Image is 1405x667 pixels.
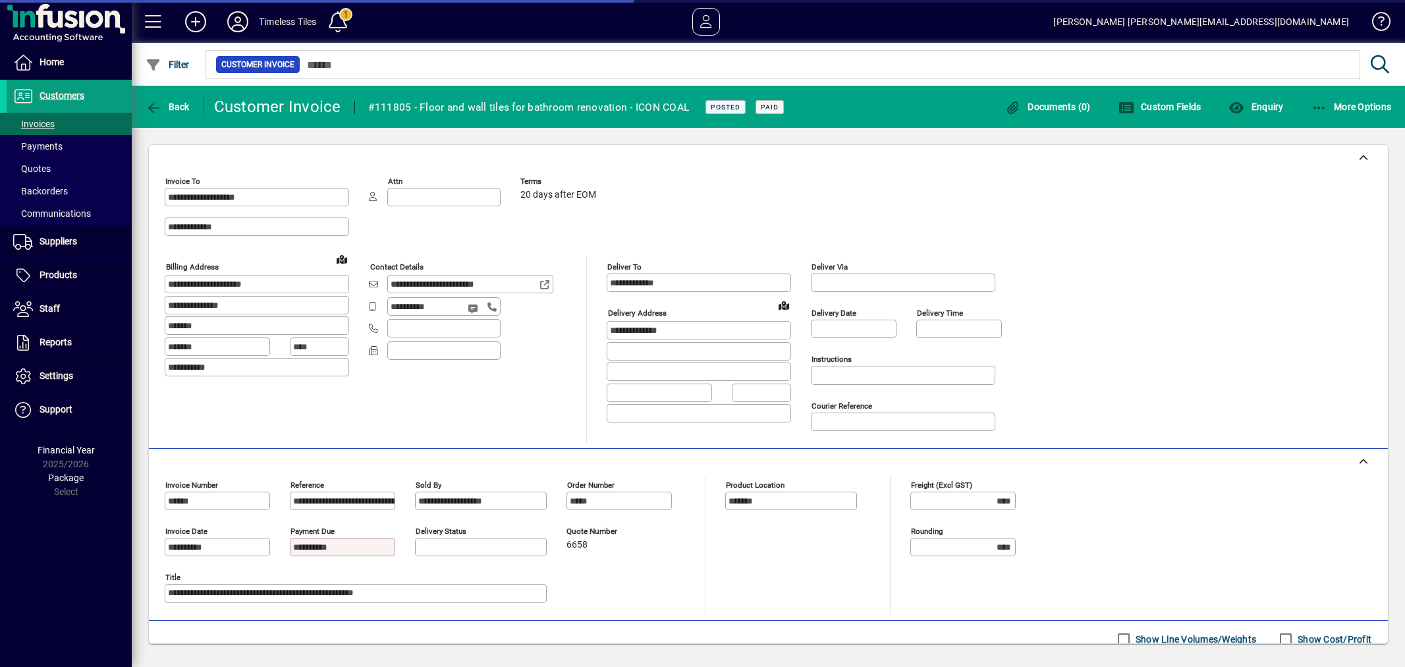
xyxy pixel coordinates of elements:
a: Products [7,259,132,292]
span: Settings [40,370,73,381]
div: Timeless Tiles [259,11,316,32]
span: Payments [13,141,63,152]
a: Invoices [7,113,132,135]
span: Home [40,57,64,67]
mat-label: Freight (excl GST) [911,480,972,490]
mat-label: Reference [290,480,324,490]
mat-label: Order number [567,480,615,490]
label: Show Line Volumes/Weights [1133,633,1256,646]
mat-label: Delivery time [917,308,963,318]
span: Package [48,473,84,483]
span: 6658 [566,540,588,550]
span: Quotes [13,163,51,174]
div: [PERSON_NAME] [PERSON_NAME][EMAIL_ADDRESS][DOMAIN_NAME] [1053,11,1349,32]
a: Home [7,46,132,79]
div: #111805 - Floor and wall tiles for bathroom renovation - ICON COAL [368,97,690,118]
span: Suppliers [40,236,77,246]
span: Backorders [13,186,68,196]
a: View on map [773,295,794,316]
mat-label: Instructions [812,355,852,364]
mat-label: Deliver via [812,262,848,272]
a: Support [7,393,132,426]
span: Terms [520,177,599,186]
button: Enquiry [1225,95,1286,119]
a: Quotes [7,158,132,180]
a: Settings [7,360,132,393]
a: Knowledge Base [1362,3,1389,45]
span: Customers [40,90,84,101]
button: Filter [142,53,193,76]
span: Communications [13,208,91,219]
span: Products [40,270,77,280]
a: Staff [7,293,132,326]
span: Invoices [13,119,55,129]
button: Back [142,95,193,119]
span: Custom Fields [1118,101,1201,112]
button: Custom Fields [1115,95,1205,119]
mat-label: Title [165,573,180,582]
mat-label: Delivery status [416,527,466,536]
mat-label: Sold by [416,480,441,490]
mat-label: Invoice To [165,177,200,186]
a: Communications [7,202,132,225]
mat-label: Product location [726,480,785,490]
mat-label: Courier Reference [812,401,872,411]
button: Send SMS [458,293,490,324]
a: Payments [7,135,132,158]
div: Customer Invoice [214,96,341,117]
mat-label: Deliver To [607,262,642,272]
label: Show Cost/Profit [1295,633,1371,646]
mat-label: Payment due [290,527,335,536]
mat-label: Invoice date [165,527,207,536]
app-page-header-button: Back [132,95,204,119]
span: 20 days after EOM [520,190,596,200]
span: Posted [711,103,740,111]
button: Add [175,10,217,34]
button: More Options [1308,95,1395,119]
a: Reports [7,326,132,359]
span: Financial Year [38,445,95,455]
button: Profile [217,10,259,34]
span: Enquiry [1228,101,1283,112]
span: Documents (0) [1005,101,1091,112]
span: Quote number [566,527,646,536]
span: Back [146,101,190,112]
span: Staff [40,303,60,314]
button: Documents (0) [1002,95,1094,119]
span: More Options [1311,101,1392,112]
mat-label: Attn [388,177,402,186]
span: Customer Invoice [221,58,294,71]
mat-label: Delivery date [812,308,856,318]
span: Filter [146,59,190,70]
a: View on map [331,248,352,270]
mat-label: Rounding [911,527,943,536]
span: Reports [40,337,72,347]
a: Backorders [7,180,132,202]
mat-label: Invoice number [165,480,218,490]
span: Paid [761,103,779,111]
a: Suppliers [7,225,132,258]
span: Support [40,404,72,415]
